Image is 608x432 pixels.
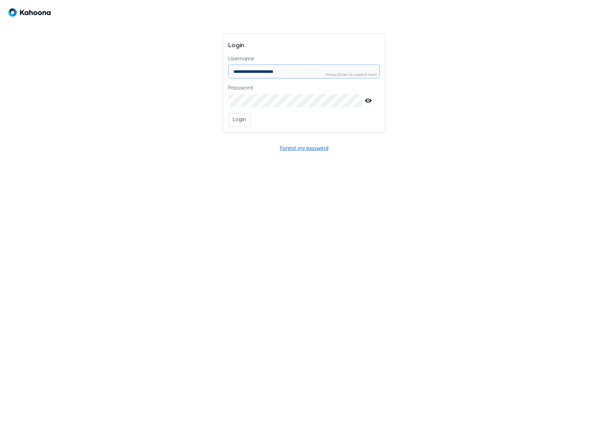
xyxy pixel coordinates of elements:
svg: Show password text [365,97,372,104]
p: Login [233,116,246,125]
button: Show password text [362,94,375,107]
a: Forgot my password [280,144,328,151]
p: Password [228,85,253,92]
h3: Login [228,39,380,55]
p: Username [228,56,254,62]
input: Username [229,65,379,78]
img: Logo [8,8,51,17]
button: Login [228,113,251,127]
input: Password [229,94,362,107]
span: Press Enter to submit form [326,73,377,77]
